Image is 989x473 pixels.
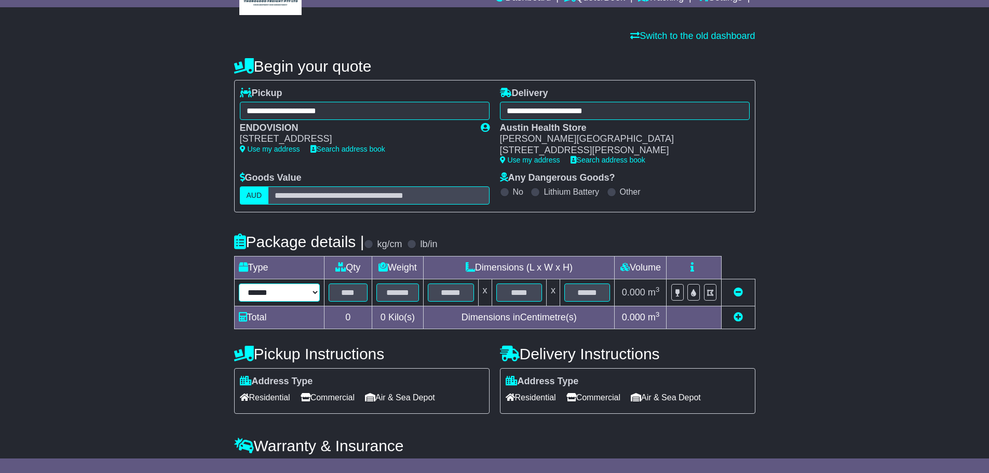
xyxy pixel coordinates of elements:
[622,312,645,322] span: 0.000
[372,256,424,279] td: Weight
[234,233,364,250] h4: Package details |
[234,58,755,75] h4: Begin your quote
[506,376,579,387] label: Address Type
[630,31,755,41] a: Switch to the old dashboard
[544,187,599,197] label: Lithium Battery
[234,437,755,454] h4: Warranty & Insurance
[622,287,645,298] span: 0.000
[734,312,743,322] a: Add new item
[620,187,641,197] label: Other
[571,156,645,164] a: Search address book
[240,172,302,184] label: Goods Value
[424,256,615,279] td: Dimensions (L x W x H)
[234,306,324,329] td: Total
[500,145,739,156] div: [STREET_ADDRESS][PERSON_NAME]
[324,256,372,279] td: Qty
[301,389,355,406] span: Commercial
[656,310,660,318] sup: 3
[648,287,660,298] span: m
[615,256,667,279] td: Volume
[240,186,269,205] label: AUD
[500,133,739,145] div: [PERSON_NAME][GEOGRAPHIC_DATA]
[478,279,492,306] td: x
[240,88,282,99] label: Pickup
[372,306,424,329] td: Kilo(s)
[513,187,523,197] label: No
[365,389,435,406] span: Air & Sea Depot
[500,123,739,134] div: Austin Health Store
[734,287,743,298] a: Remove this item
[547,279,560,306] td: x
[240,123,470,134] div: ENDOVISION
[381,312,386,322] span: 0
[500,345,755,362] h4: Delivery Instructions
[420,239,437,250] label: lb/in
[500,156,560,164] a: Use my address
[500,88,548,99] label: Delivery
[656,286,660,293] sup: 3
[240,376,313,387] label: Address Type
[424,306,615,329] td: Dimensions in Centimetre(s)
[234,345,490,362] h4: Pickup Instructions
[631,389,701,406] span: Air & Sea Depot
[310,145,385,153] a: Search address book
[234,256,324,279] td: Type
[240,389,290,406] span: Residential
[240,145,300,153] a: Use my address
[377,239,402,250] label: kg/cm
[566,389,620,406] span: Commercial
[240,133,470,145] div: [STREET_ADDRESS]
[500,172,615,184] label: Any Dangerous Goods?
[324,306,372,329] td: 0
[648,312,660,322] span: m
[506,389,556,406] span: Residential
